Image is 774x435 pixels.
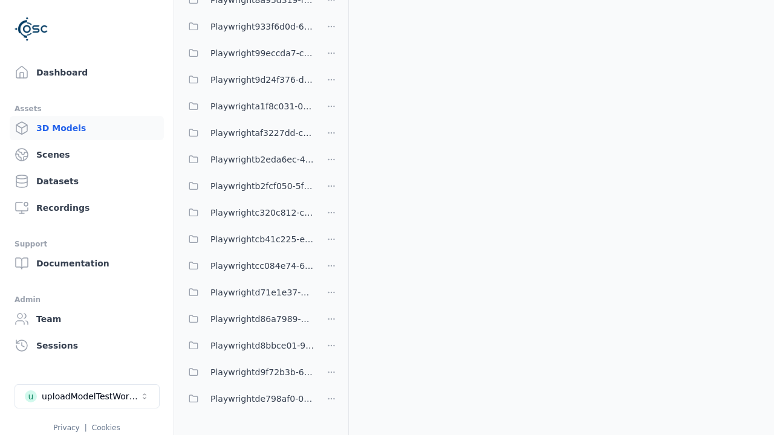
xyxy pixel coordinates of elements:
[181,254,314,278] button: Playwrightcc084e74-6bd9-4f7e-8d69-516a74321fe7
[210,391,314,406] span: Playwrightde798af0-0a13-4792-ac1d-0e6eb1e31492
[181,121,314,145] button: Playwrightaf3227dd-cec8-46a2-ae8b-b3eddda3a63a
[53,424,79,432] a: Privacy
[10,116,164,140] a: 3D Models
[15,237,159,251] div: Support
[210,205,314,220] span: Playwrightc320c812-c1c4-4e9b-934e-2277c41aca46
[181,14,314,39] button: Playwright933f6d0d-6e49-40e9-9474-ae274c141dee
[181,174,314,198] button: Playwrightb2fcf050-5f27-47cb-87c2-faf00259dd62
[10,333,164,358] a: Sessions
[210,46,314,60] span: Playwright99eccda7-cb0a-4e38-9e00-3a40ae80a22c
[181,94,314,118] button: Playwrighta1f8c031-0b56-4dbe-a205-55a24cfb5214
[15,101,159,116] div: Assets
[181,280,314,304] button: Playwrightd71e1e37-d31c-4572-b04d-3c18b6f85a3d
[181,227,314,251] button: Playwrightcb41c225-e288-4c3c-b493-07c6e16c0d29
[85,424,87,432] span: |
[181,68,314,92] button: Playwright9d24f376-ddb6-4acc-82f7-be3e2236439b
[15,12,48,46] img: Logo
[10,169,164,193] a: Datasets
[92,424,120,432] a: Cookies
[210,126,314,140] span: Playwrightaf3227dd-cec8-46a2-ae8b-b3eddda3a63a
[210,99,314,114] span: Playwrighta1f8c031-0b56-4dbe-a205-55a24cfb5214
[15,292,159,307] div: Admin
[181,333,314,358] button: Playwrightd8bbce01-9637-468c-8f59-1050d21f77ba
[210,259,314,273] span: Playwrightcc084e74-6bd9-4f7e-8d69-516a74321fe7
[25,390,37,402] div: u
[210,19,314,34] span: Playwright933f6d0d-6e49-40e9-9474-ae274c141dee
[181,307,314,331] button: Playwrightd86a7989-a27e-4cc3-9165-73b2f9dacd14
[210,72,314,87] span: Playwright9d24f376-ddb6-4acc-82f7-be3e2236439b
[10,60,164,85] a: Dashboard
[181,201,314,225] button: Playwrightc320c812-c1c4-4e9b-934e-2277c41aca46
[181,387,314,411] button: Playwrightde798af0-0a13-4792-ac1d-0e6eb1e31492
[10,143,164,167] a: Scenes
[210,312,314,326] span: Playwrightd86a7989-a27e-4cc3-9165-73b2f9dacd14
[181,147,314,172] button: Playwrightb2eda6ec-40de-407c-a5c5-49f5bc2d938f
[210,179,314,193] span: Playwrightb2fcf050-5f27-47cb-87c2-faf00259dd62
[10,307,164,331] a: Team
[10,251,164,275] a: Documentation
[210,285,314,300] span: Playwrightd71e1e37-d31c-4572-b04d-3c18b6f85a3d
[210,365,314,379] span: Playwrightd9f72b3b-66f5-4fd0-9c49-a6be1a64c72c
[10,196,164,220] a: Recordings
[42,390,140,402] div: uploadModelTestWorkspace
[181,360,314,384] button: Playwrightd9f72b3b-66f5-4fd0-9c49-a6be1a64c72c
[210,152,314,167] span: Playwrightb2eda6ec-40de-407c-a5c5-49f5bc2d938f
[210,338,314,353] span: Playwrightd8bbce01-9637-468c-8f59-1050d21f77ba
[15,384,160,408] button: Select a workspace
[181,41,314,65] button: Playwright99eccda7-cb0a-4e38-9e00-3a40ae80a22c
[210,232,314,246] span: Playwrightcb41c225-e288-4c3c-b493-07c6e16c0d29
